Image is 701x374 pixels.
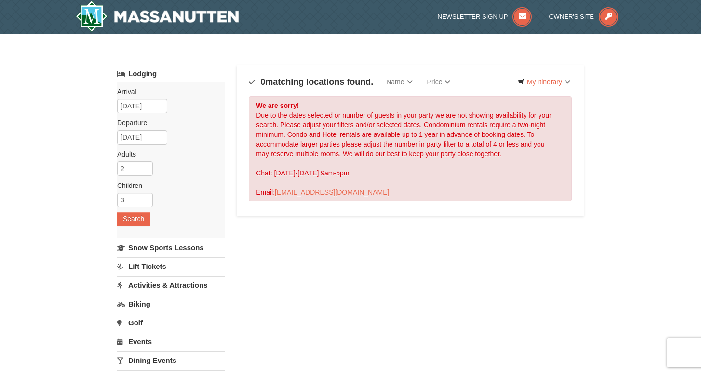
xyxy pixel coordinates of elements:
img: Massanutten Resort Logo [76,1,239,32]
a: Newsletter Sign Up [438,13,532,20]
a: Owner's Site [549,13,619,20]
a: Activities & Attractions [117,276,225,294]
span: Owner's Site [549,13,594,20]
label: Arrival [117,87,217,96]
a: Snow Sports Lessons [117,239,225,256]
a: Price [420,72,458,92]
a: Massanutten Resort [76,1,239,32]
a: Lift Tickets [117,257,225,275]
a: My Itinerary [512,75,577,89]
button: Search [117,212,150,226]
a: [EMAIL_ADDRESS][DOMAIN_NAME] [275,188,389,196]
span: Newsletter Sign Up [438,13,508,20]
label: Children [117,181,217,190]
label: Departure [117,118,217,128]
a: Lodging [117,65,225,82]
a: Events [117,333,225,350]
label: Adults [117,149,217,159]
span: 0 [260,77,265,87]
a: Name [379,72,419,92]
a: Golf [117,314,225,332]
strong: We are sorry! [256,102,299,109]
div: Due to the dates selected or number of guests in your party we are not showing availability for y... [249,96,572,201]
h4: matching locations found. [249,77,373,87]
a: Biking [117,295,225,313]
a: Dining Events [117,351,225,369]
